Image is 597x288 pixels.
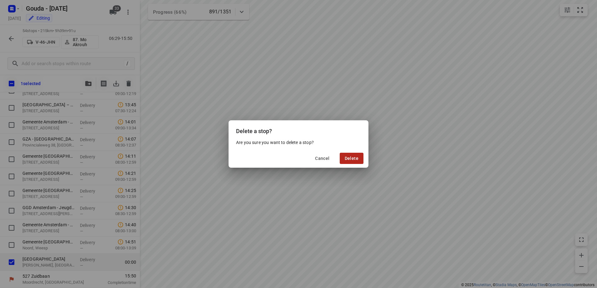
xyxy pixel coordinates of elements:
button: Delete [340,153,363,164]
button: Cancel [310,153,334,164]
span: Cancel [315,156,329,161]
span: Delete [345,156,358,161]
div: Delete a stop? [229,120,368,139]
p: Are you sure you want to delete a stop? [236,139,361,146]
